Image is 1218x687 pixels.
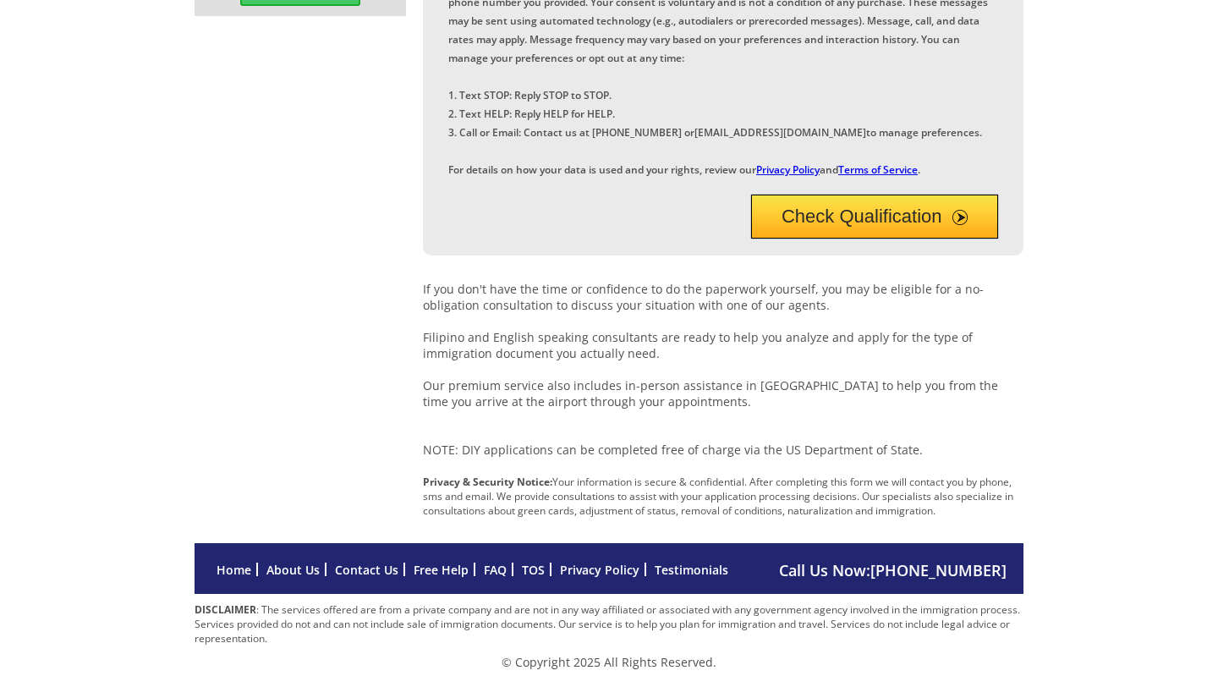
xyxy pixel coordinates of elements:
[414,562,469,578] a: Free Help
[484,562,507,578] a: FAQ
[751,195,999,239] button: Check Qualification
[870,560,1007,580] a: [PHONE_NUMBER]
[655,562,728,578] a: Testimonials
[195,654,1023,670] p: © Copyright 2025 All Rights Reserved.
[779,560,1007,580] span: Call Us Now:
[560,562,639,578] a: Privacy Policy
[423,475,552,489] strong: Privacy & Security Notice:
[423,281,1023,458] p: If you don't have the time or confidence to do the paperwork yourself, you may be eligible for a ...
[756,162,820,177] a: Privacy Policy
[195,602,256,617] strong: DISCLAIMER
[195,602,1023,646] p: : The services offered are from a private company and are not in any way affiliated or associated...
[423,475,1023,518] p: Your information is secure & confidential. After completing this form we will contact you by phon...
[266,562,320,578] a: About Us
[522,562,545,578] a: TOS
[335,562,398,578] a: Contact Us
[838,162,918,177] a: Terms of Service
[217,562,251,578] a: Home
